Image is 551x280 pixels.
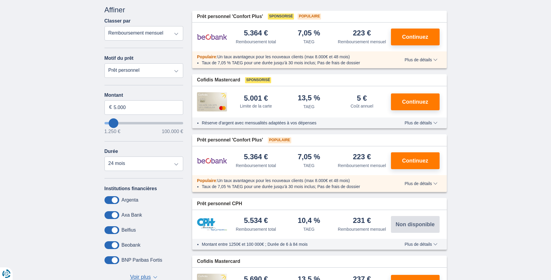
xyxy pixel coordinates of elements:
label: BNP Paribas Fortis [122,257,162,263]
li: Taux de 7,05 % TAEG pour une durée jusqu’à 30 mois inclus; Pas de frais de dossier [202,184,387,190]
li: Réserve d'argent avec mensualités adaptées à vos dépenses [202,120,387,126]
label: Montant [104,93,183,98]
span: Prêt personnel 'Confort Plus' [197,13,263,20]
button: Continuez [391,152,440,169]
button: Continuez [391,29,440,45]
div: 231 € [353,217,371,225]
div: TAEG [303,39,314,45]
div: 223 € [353,29,371,38]
span: Un taux avantageux pour les nouveaux clients (max 8.000€ et 48 mois) [217,178,350,183]
label: Institutions financières [104,186,157,191]
span: Un taux avantageux pour les nouveaux clients (max 8.000€ et 48 mois) [217,54,350,59]
div: Affiner [104,5,183,15]
span: Continuez [402,34,428,40]
div: Limite de la carte [240,103,272,109]
input: wantToBorrow [104,122,183,124]
div: 5.001 € [244,95,268,102]
button: Plus de détails [400,181,442,186]
span: Prêt personnel 'Confort Plus' [197,137,263,144]
button: Plus de détails [400,242,442,247]
div: Remboursement mensuel [338,163,386,169]
span: Continuez [402,99,428,105]
div: : [192,54,392,60]
div: TAEG [303,163,314,169]
div: Remboursement mensuel [338,39,386,45]
span: Cofidis Mastercard [197,77,240,84]
img: pret personnel Beobank [197,153,227,168]
span: Sponsorisé [268,14,294,20]
label: Classer par [104,18,131,24]
div: 223 € [353,153,371,161]
span: Populaire [197,178,216,183]
img: pret personnel CPH Banque [197,218,227,231]
button: Plus de détails [400,120,442,125]
label: Argenta [122,197,138,203]
div: 13,5 % [298,94,320,102]
div: Coût annuel [350,103,373,109]
div: 5 € [357,95,367,102]
div: TAEG [303,226,314,232]
span: Plus de détails [404,181,437,186]
span: Sponsorisé [245,77,271,83]
button: Plus de détails [400,57,442,62]
li: Montant entre 1250€ et 100 000€ ; Durée de 6 à 84 mois [202,241,387,247]
label: Durée [104,149,118,154]
span: Plus de détails [404,58,437,62]
img: pret personnel Beobank [197,29,227,44]
span: € [109,104,112,111]
span: Populaire [298,14,321,20]
label: Belfius [122,227,136,233]
span: Continuez [402,158,428,163]
span: 1.250 € [104,129,120,134]
button: Continuez [391,93,440,110]
span: ▼ [153,276,157,278]
div: Remboursement total [236,163,276,169]
div: 7,05 % [298,29,320,38]
span: Non disponible [396,222,435,227]
label: Beobank [122,242,141,248]
div: : [192,178,392,184]
span: 100.000 € [162,129,183,134]
span: Prêt personnel CPH [197,200,242,207]
div: Remboursement total [236,226,276,232]
span: Plus de détails [404,242,437,246]
div: 5.364 € [244,153,268,161]
div: 7,05 % [298,153,320,161]
label: Axa Bank [122,212,142,218]
span: Populaire [197,54,216,59]
img: pret personnel Cofidis CC [197,92,227,111]
label: Motif du prêt [104,56,134,61]
div: 10,4 % [298,217,320,225]
div: Remboursement mensuel [338,226,386,232]
button: Non disponible [391,216,440,233]
span: Plus de détails [404,121,437,125]
div: 5.364 € [244,29,268,38]
li: Taux de 7,05 % TAEG pour une durée jusqu’à 30 mois inclus; Pas de frais de dossier [202,60,387,66]
div: 5.534 € [244,217,268,225]
span: Populaire [268,137,291,143]
span: Cofidis Mastercard [197,258,240,265]
div: TAEG [303,104,314,110]
div: Remboursement total [236,39,276,45]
